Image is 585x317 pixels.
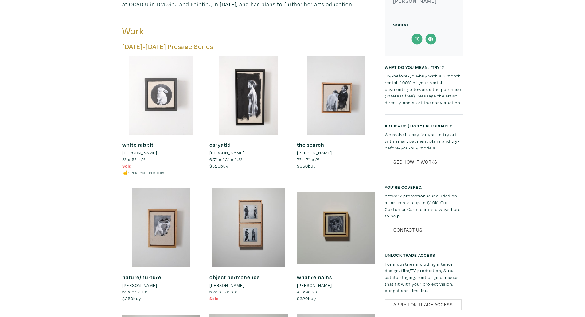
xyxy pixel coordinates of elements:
[122,149,201,156] a: [PERSON_NAME]
[297,149,332,156] li: [PERSON_NAME]
[122,295,141,301] span: buy
[297,295,316,301] span: buy
[385,157,446,167] a: See How It Works
[209,157,243,162] span: 6.7" x 13" x 1.5"
[122,282,157,289] li: [PERSON_NAME]
[122,157,146,162] span: 5" x 5" x 2"
[297,157,320,162] span: 7" x 7" x 2"
[122,274,161,281] a: nature/nurture
[297,282,375,289] a: [PERSON_NAME]
[128,171,164,175] small: 1 person likes this
[209,289,240,295] span: 6.5" x 13" x 2"
[209,274,260,281] a: object permanence
[209,282,288,289] a: [PERSON_NAME]
[385,261,463,294] p: For industries including interior design, film/TV production, & real estate staging: rent origina...
[385,65,463,70] h6: What do you mean, “try”?
[297,282,332,289] li: [PERSON_NAME]
[122,169,201,176] li: ☝️
[209,149,288,156] a: [PERSON_NAME]
[297,295,308,301] span: $320
[122,295,133,301] span: $350
[297,141,324,148] a: the search
[122,289,150,295] span: 6" x 8" x 1.5"
[297,149,375,156] a: [PERSON_NAME]
[385,252,463,258] h6: Unlock Trade Access
[297,274,332,281] a: what remains
[385,73,463,106] p: Try-before-you-buy with a 3 month rental. 100% of your rental payments go towards the purchase (i...
[122,282,201,289] a: [PERSON_NAME]
[297,163,308,169] span: $350
[122,163,132,169] span: Sold
[297,289,321,295] span: 4" x 4" x 2"
[385,299,462,310] a: Apply for Trade Access
[209,282,244,289] li: [PERSON_NAME]
[385,192,463,219] p: Artwork protection is included on all art rentals up to $10K. Our Customer Care team is always he...
[122,25,244,37] h3: Work
[122,141,154,148] a: white rabbit
[385,184,463,190] h6: You’re covered.
[297,163,316,169] span: buy
[209,149,244,156] li: [PERSON_NAME]
[209,163,220,169] span: $320
[385,123,463,128] h6: Art made (truly) affordable
[393,22,409,28] small: Social
[209,163,228,169] span: buy
[385,131,463,151] p: We make it easy for you to try art with smart payment plans and try-before-you-buy models.
[209,295,219,301] span: Sold
[209,141,231,148] a: caryatid
[385,225,431,236] a: Contact Us
[122,149,157,156] li: [PERSON_NAME]
[122,42,376,51] h5: [DATE]-[DATE] Presage Series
